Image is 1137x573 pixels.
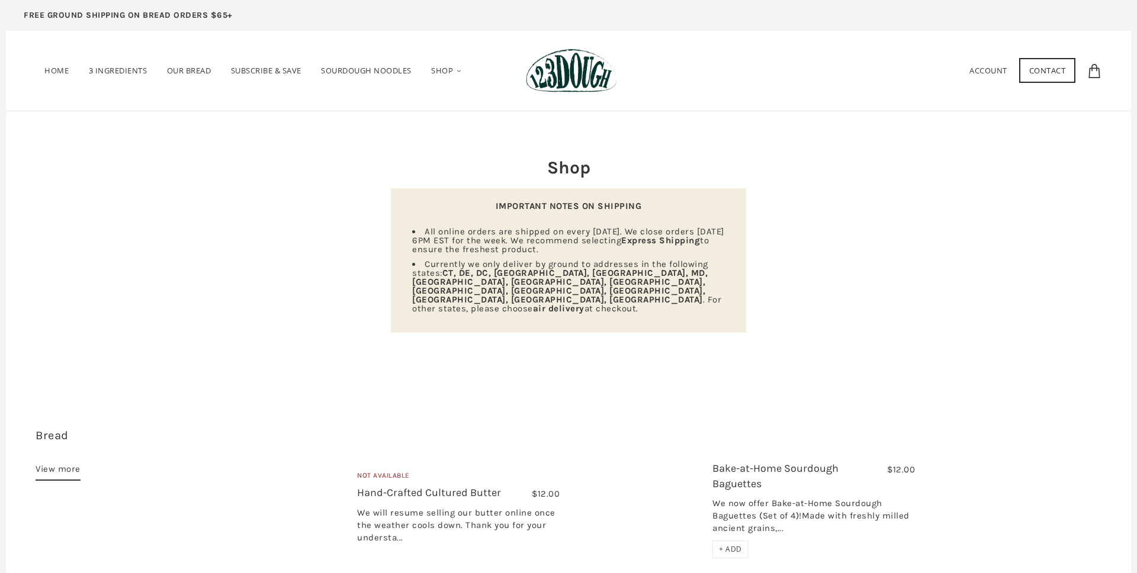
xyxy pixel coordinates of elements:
[80,49,156,92] a: 3 Ingredients
[231,65,301,76] span: Subscribe & Save
[412,259,721,314] span: Currently we only deliver by ground to addresses in the following states: . For other states, ple...
[526,49,616,93] img: 123Dough Bakery
[431,65,453,76] span: Shop
[357,486,501,499] a: Hand-Crafted Cultured Butter
[36,427,213,462] h3: 12 items
[167,65,211,76] span: Our Bread
[577,446,704,573] a: Bake-at-Home Sourdough Baguettes
[412,226,724,255] span: All online orders are shipped on every [DATE]. We close orders [DATE] 6PM EST for the week. We re...
[719,544,742,554] span: + ADD
[391,155,746,180] h2: Shop
[712,540,749,558] div: + ADD
[357,470,560,486] div: Not Available
[222,49,310,92] a: Subscribe & Save
[36,49,471,93] nav: Primary
[712,497,915,540] div: We now offer Bake-at-Home Sourdough Baguettes (Set of 4)!Made with freshly milled ancient grains,...
[532,488,560,499] span: $12.00
[422,49,471,93] a: Shop
[36,462,81,481] a: View more
[321,65,412,76] span: SOURDOUGH NOODLES
[24,9,233,22] p: FREE GROUND SHIPPING ON BREAD ORDERS $65+
[158,49,220,92] a: Our Bread
[621,235,700,246] strong: Express Shipping
[36,49,78,92] a: Home
[89,65,147,76] span: 3 Ingredients
[44,65,69,76] span: Home
[887,464,915,475] span: $12.00
[412,268,708,305] strong: CT, DE, DC, [GEOGRAPHIC_DATA], [GEOGRAPHIC_DATA], MD, [GEOGRAPHIC_DATA], [GEOGRAPHIC_DATA], [GEOG...
[36,429,69,442] a: Bread
[533,303,584,314] strong: air delivery
[357,507,560,550] div: We will resume selling our butter online once the weather cools down. Thank you for your understa...
[969,65,1007,76] a: Account
[1019,58,1076,83] a: Contact
[712,462,839,490] a: Bake-at-Home Sourdough Baguettes
[312,49,420,92] a: SOURDOUGH NOODLES
[496,201,642,211] strong: IMPORTANT NOTES ON SHIPPING
[6,6,250,31] a: FREE GROUND SHIPPING ON BREAD ORDERS $65+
